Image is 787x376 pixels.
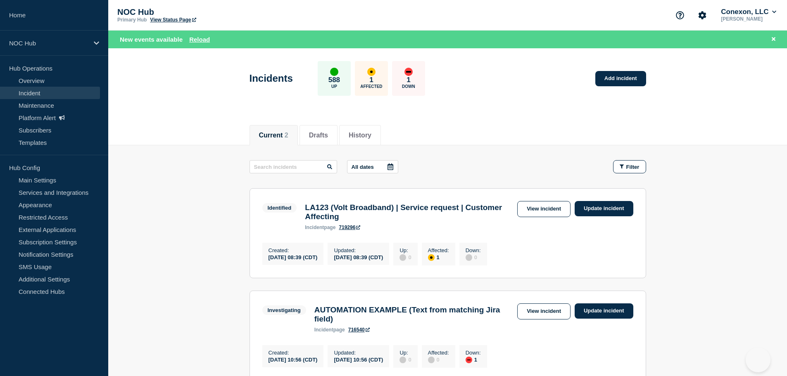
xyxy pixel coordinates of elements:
[746,348,770,372] iframe: Help Scout Beacon - Open
[314,327,333,333] span: incident
[466,254,472,261] div: disabled
[259,132,288,139] button: Current 2
[117,7,283,17] p: NOC Hub
[189,36,210,43] button: Reload
[334,356,383,363] div: [DATE] 10:56 (CDT)
[305,225,324,230] span: incident
[719,16,778,22] p: [PERSON_NAME]
[269,247,318,253] p: Created :
[262,305,306,315] span: Investigating
[517,201,571,217] a: View incident
[150,17,196,23] a: View Status Page
[626,164,640,170] span: Filter
[120,36,183,43] span: New events available
[466,356,481,363] div: 1
[575,201,633,216] a: Update incident
[250,160,337,173] input: Search incidents
[466,350,481,356] p: Down :
[314,327,345,333] p: page
[428,356,449,363] div: 0
[613,160,646,173] button: Filter
[517,303,571,319] a: View incident
[671,7,689,24] button: Support
[339,225,360,230] a: 719296
[305,203,513,221] h3: LA123 (Volt Broadband) | Service request | Customer Affecting
[285,132,288,139] span: 2
[269,253,318,260] div: [DATE] 08:39 (CDT)
[404,68,413,76] div: down
[466,357,472,363] div: down
[719,8,778,16] button: Conexon, LLC
[367,68,376,76] div: affected
[402,84,415,89] p: Down
[428,253,449,261] div: 1
[269,356,318,363] div: [DATE] 10:56 (CDT)
[428,357,435,363] div: disabled
[250,73,293,84] h1: Incidents
[349,132,371,139] button: History
[428,254,435,261] div: affected
[407,76,410,84] p: 1
[399,356,411,363] div: 0
[314,305,513,324] h3: AUTOMATION EXAMPLE (Text from matching Jira field)
[352,164,374,170] p: All dates
[330,68,338,76] div: up
[399,253,411,261] div: 0
[334,247,383,253] p: Updated :
[466,247,481,253] p: Down :
[399,357,406,363] div: disabled
[348,327,370,333] a: 716540
[331,84,337,89] p: Up
[369,76,373,84] p: 1
[334,350,383,356] p: Updated :
[399,350,411,356] p: Up :
[595,71,646,86] a: Add incident
[466,253,481,261] div: 0
[428,247,449,253] p: Affected :
[309,132,328,139] button: Drafts
[9,40,88,47] p: NOC Hub
[334,253,383,260] div: [DATE] 08:39 (CDT)
[269,350,318,356] p: Created :
[360,84,382,89] p: Affected
[428,350,449,356] p: Affected :
[399,247,411,253] p: Up :
[694,7,711,24] button: Account settings
[262,203,297,213] span: Identified
[347,160,398,173] button: All dates
[399,254,406,261] div: disabled
[575,303,633,319] a: Update incident
[305,225,335,230] p: page
[117,17,147,23] p: Primary Hub
[328,76,340,84] p: 588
